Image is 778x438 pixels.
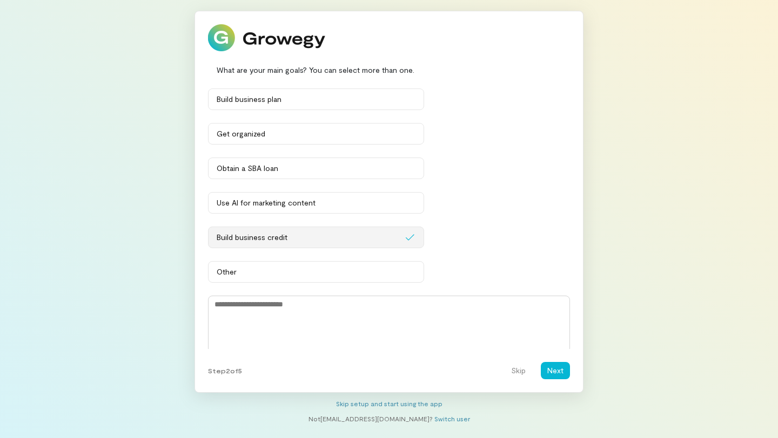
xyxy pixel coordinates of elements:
span: Not [EMAIL_ADDRESS][DOMAIN_NAME] ? [308,415,433,422]
div: What are your main goals? You can select more than one. [208,64,570,76]
button: Build business plan [208,88,424,110]
span: Step 2 of 5 [208,366,242,375]
button: Build business credit [208,227,424,248]
div: Other [217,266,415,277]
div: Obtain a SBA loan [217,163,415,174]
button: Skip [505,362,532,379]
div: Build business plan [217,94,415,105]
div: Build business credit [217,232,405,243]
a: Skip setup and start using the app [336,400,442,407]
div: Get organized [217,128,415,139]
button: Obtain a SBA loan [208,158,424,179]
a: Switch user [434,415,470,422]
button: Other [208,261,424,283]
img: Growegy logo [208,24,326,51]
button: Next [541,362,570,379]
button: Use AI for marketing content [208,192,424,214]
div: Use AI for marketing content [217,197,415,208]
button: Get organized [208,123,424,145]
